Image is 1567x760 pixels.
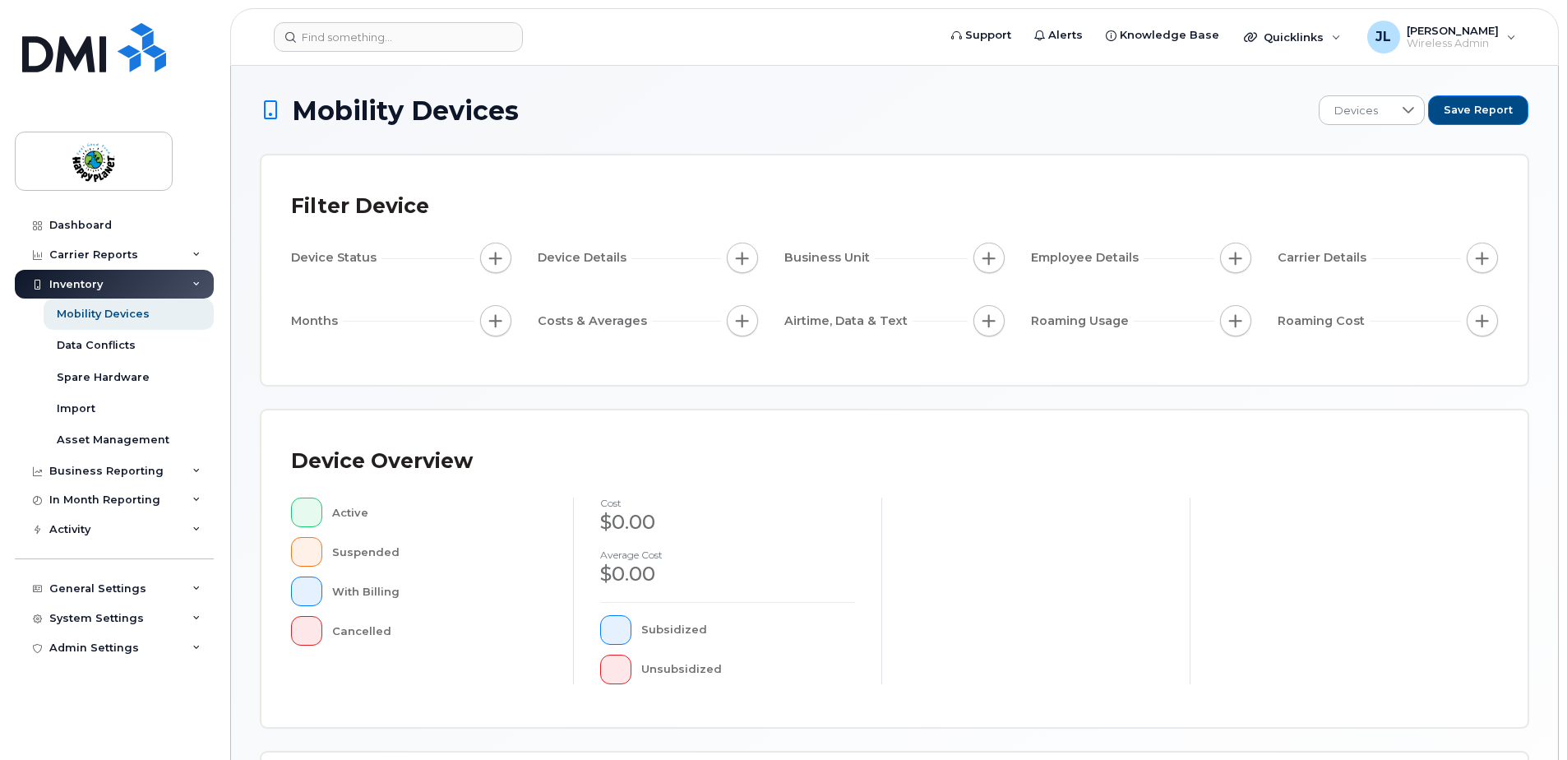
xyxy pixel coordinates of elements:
div: Unsubsidized [641,655,856,684]
span: Airtime, Data & Text [784,313,913,330]
button: Save Report [1428,95,1528,125]
span: Save Report [1444,103,1513,118]
span: Devices [1320,96,1393,126]
span: Mobility Devices [292,96,519,125]
div: Device Overview [291,440,473,483]
span: Roaming Cost [1278,313,1370,330]
div: Cancelled [332,616,548,646]
div: $0.00 [600,560,855,588]
span: Employee Details [1031,249,1144,266]
div: Filter Device [291,185,429,228]
div: Suspended [332,537,548,567]
div: Active [332,498,548,527]
span: Carrier Details [1278,249,1371,266]
span: Device Status [291,249,381,266]
span: Roaming Usage [1031,313,1134,330]
div: With Billing [332,577,548,606]
h4: cost [600,498,855,508]
h4: Average cost [600,549,855,560]
span: Business Unit [784,249,875,266]
span: Device Details [538,249,631,266]
div: $0.00 [600,508,855,536]
span: Costs & Averages [538,313,652,330]
div: Subsidized [641,615,856,645]
span: Months [291,313,343,330]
